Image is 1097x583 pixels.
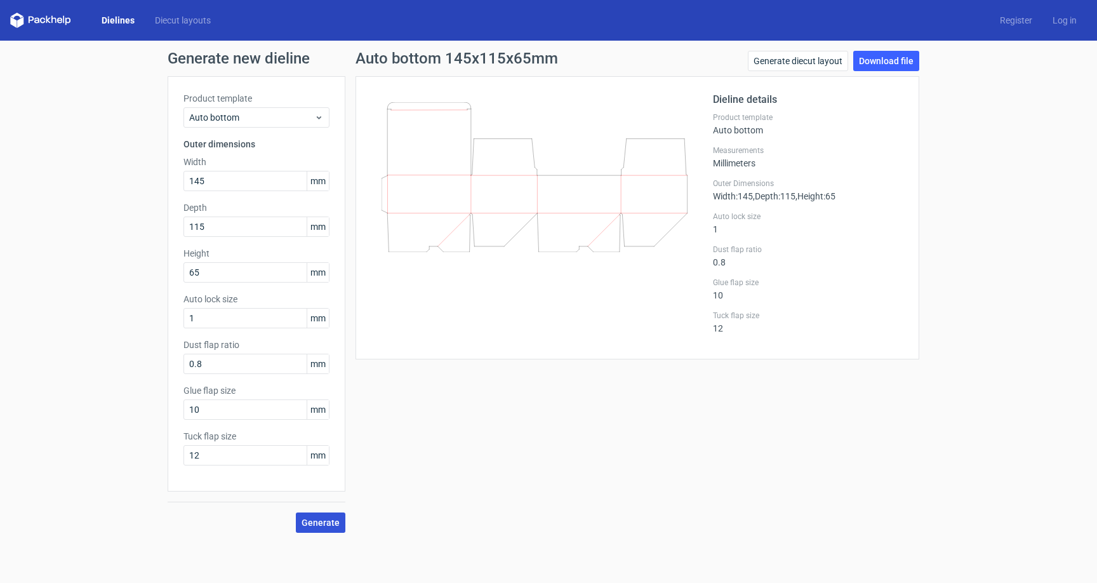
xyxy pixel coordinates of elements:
span: mm [307,171,329,191]
button: Generate [296,513,345,533]
span: mm [307,446,329,465]
label: Glue flap size [183,384,329,397]
div: 10 [713,278,903,300]
div: 0.8 [713,245,903,267]
span: Auto bottom [189,111,314,124]
div: Millimeters [713,145,903,168]
h1: Generate new dieline [168,51,929,66]
span: Width : 145 [713,191,753,201]
h1: Auto bottom 145x115x65mm [356,51,558,66]
span: , Height : 65 [795,191,835,201]
label: Dust flap ratio [183,338,329,351]
label: Auto lock size [183,293,329,305]
span: mm [307,354,329,373]
label: Glue flap size [713,278,903,288]
label: Measurements [713,145,903,156]
h3: Outer dimensions [183,138,329,151]
a: Dielines [91,14,145,27]
label: Width [183,156,329,168]
label: Auto lock size [713,211,903,222]
a: Generate diecut layout [748,51,848,71]
div: Auto bottom [713,112,903,135]
span: , Depth : 115 [753,191,795,201]
span: mm [307,217,329,236]
label: Product template [713,112,903,123]
a: Download file [853,51,919,71]
label: Tuck flap size [713,311,903,321]
label: Height [183,247,329,260]
label: Depth [183,201,329,214]
span: mm [307,309,329,328]
div: 12 [713,311,903,333]
a: Diecut layouts [145,14,221,27]
label: Tuck flap size [183,430,329,443]
a: Log in [1042,14,1087,27]
label: Product template [183,92,329,105]
label: Outer Dimensions [713,178,903,189]
h2: Dieline details [713,92,903,107]
div: 1 [713,211,903,234]
span: mm [307,400,329,419]
span: Generate [302,518,340,527]
label: Dust flap ratio [713,245,903,255]
span: mm [307,263,329,282]
a: Register [990,14,1042,27]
